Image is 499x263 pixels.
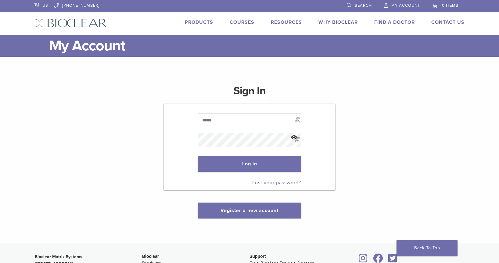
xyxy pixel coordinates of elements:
[391,3,420,8] span: My Account
[221,207,278,214] a: Register a new account
[431,19,465,25] a: Contact Us
[198,203,301,218] button: Register a new account
[442,3,458,8] span: 0 items
[142,254,159,259] span: Bioclear
[397,240,458,256] a: Back To Top
[318,19,358,25] a: Why Bioclear
[34,19,107,27] img: Bioclear
[49,35,465,57] h1: My Account
[355,3,372,8] span: Search
[233,84,266,103] h1: Sign In
[185,19,213,25] a: Products
[271,19,302,25] a: Resources
[230,19,254,25] a: Courses
[198,156,301,172] button: Log in
[374,19,415,25] a: Find A Doctor
[288,130,301,146] button: Show password
[35,254,82,259] strong: Bioclear Matrix Systems
[252,180,301,186] a: Lost your password?
[249,254,266,259] span: Support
